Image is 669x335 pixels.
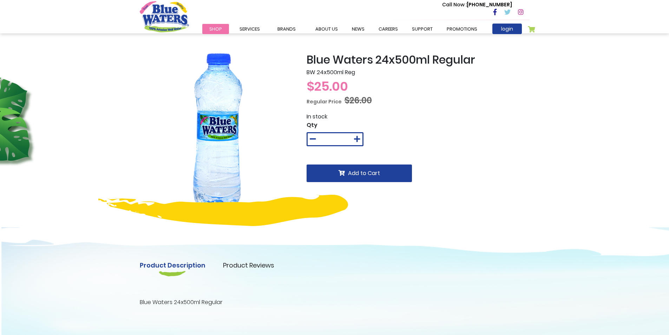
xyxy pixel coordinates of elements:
[307,68,530,77] p: BW 24x500ml Reg
[492,24,522,34] a: login
[440,24,484,34] a: Promotions
[140,260,205,270] a: Product Description
[209,26,222,32] span: Shop
[442,1,467,8] span: Call Now :
[277,26,296,32] span: Brands
[307,121,317,129] span: Qty
[345,95,372,106] span: $26.00
[307,165,412,182] button: Add to Cart
[308,24,345,34] a: about us
[98,195,348,226] img: yellow-design.png
[307,98,342,105] span: Regular Price
[405,24,440,34] a: support
[223,260,274,270] a: Product Reviews
[140,298,530,307] p: Blue Waters 24x500ml Regular
[307,77,348,95] span: $25.00
[307,53,530,66] h2: Blue Waters 24x500ml Regular
[372,24,405,34] a: careers
[345,24,372,34] a: News
[140,1,189,32] a: store logo
[240,26,260,32] span: Services
[140,53,296,210] img: Blue_Waters_24x500ml_Regular_1_4.png
[442,1,512,8] p: [PHONE_NUMBER]
[307,112,327,121] span: In stock
[348,169,380,177] span: Add to Cart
